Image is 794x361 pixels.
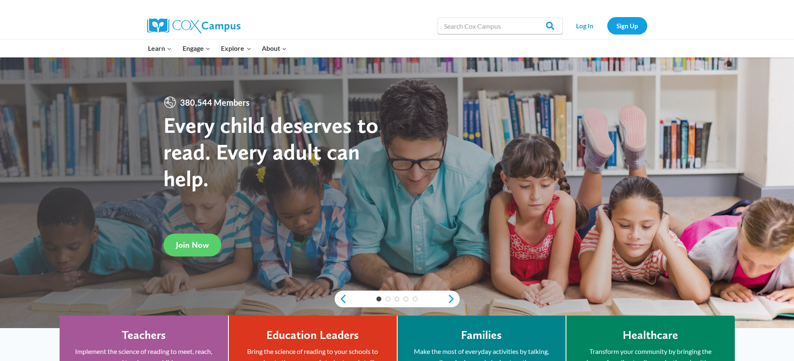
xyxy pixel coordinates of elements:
[143,40,292,57] nav: Primary Navigation
[221,43,251,54] span: Explore
[177,96,253,109] span: 380,544 Members
[567,17,647,34] nav: Secondary Navigation
[567,17,603,34] a: Log In
[623,328,678,342] h4: Healthcare
[176,240,209,250] span: Join Now
[403,296,408,301] a: 4
[163,112,378,191] strong: Every child deserves to read. Every adult can help.
[447,294,460,304] a: next
[183,43,210,54] span: Engage
[386,296,391,301] a: 2
[461,328,502,342] h4: Families
[266,328,359,342] h4: Education Leaders
[122,328,166,342] h4: Teachers
[335,291,460,307] div: content slider buttons
[395,296,400,301] a: 3
[335,294,347,304] a: previous
[607,17,647,34] a: Sign Up
[148,43,172,54] span: Learn
[413,296,418,301] a: 5
[438,17,563,34] input: Search Cox Campus
[163,234,221,256] a: Join Now
[147,18,240,33] img: Cox Campus
[376,296,381,301] a: 1
[262,43,287,54] span: About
